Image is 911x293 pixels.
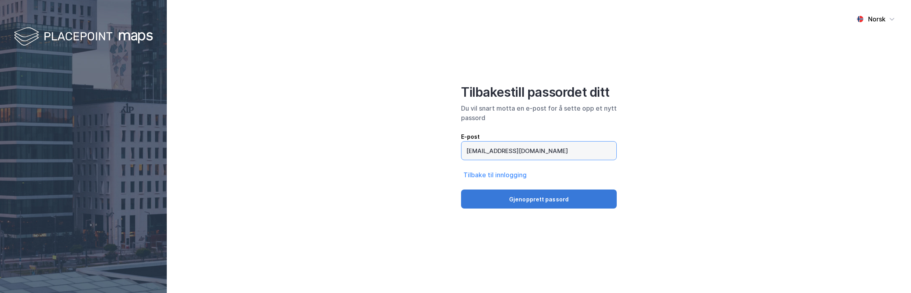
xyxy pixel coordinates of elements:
[461,170,529,180] button: Tilbake til innlogging
[461,132,617,142] div: E-post
[868,14,886,24] div: Norsk
[14,25,153,49] img: logo-white.f07954bde2210d2a523dddb988cd2aa7.svg
[461,190,617,209] button: Gjenopprett passord
[461,84,617,100] div: Tilbakestill passordet ditt
[461,103,617,123] div: Du vil snart motta en e-post for å sette opp et nytt passord
[871,255,911,293] iframe: Chat Widget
